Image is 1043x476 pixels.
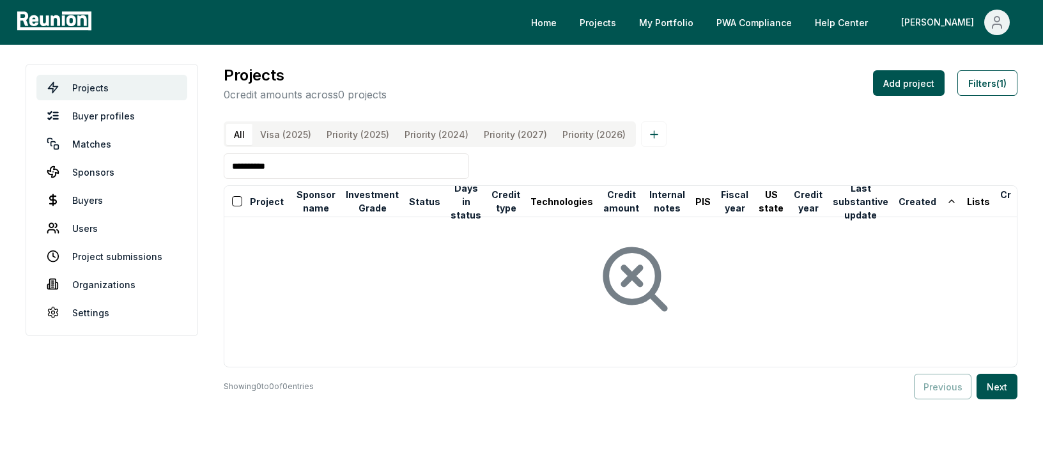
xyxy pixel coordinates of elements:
[957,70,1017,96] button: Filters(1)
[569,10,626,35] a: Projects
[224,87,387,102] p: 0 credit amounts across 0 projects
[224,64,387,87] h3: Projects
[977,374,1017,399] button: Next
[476,124,555,145] button: Priority (2027)
[647,188,688,214] button: Internal notes
[319,124,397,145] button: Priority (2025)
[901,10,979,35] div: [PERSON_NAME]
[998,188,1040,214] button: Created by
[629,10,704,35] a: My Portfolio
[555,124,633,145] button: Priority (2026)
[252,124,319,145] button: Visa (2025)
[36,300,187,325] a: Settings
[873,70,945,96] button: Add project
[36,159,187,185] a: Sponsors
[718,188,751,214] button: Fiscal year
[891,10,1020,35] button: [PERSON_NAME]
[36,272,187,297] a: Organizations
[36,75,187,100] a: Projects
[805,10,878,35] a: Help Center
[397,124,476,145] button: Priority (2024)
[521,10,1030,35] nav: Main
[247,188,286,214] button: Project
[489,188,523,214] button: Credit type
[448,188,484,214] button: Days in status
[224,380,314,393] p: Showing 0 to 0 of 0 entries
[601,188,642,214] button: Credit amount
[830,188,891,214] button: Last substantive update
[896,188,959,214] button: Created
[36,187,187,213] a: Buyers
[706,10,802,35] a: PWA Compliance
[36,103,187,128] a: Buyer profiles
[226,124,252,145] button: All
[521,10,567,35] a: Home
[36,243,187,269] a: Project submissions
[343,188,401,214] button: Investment Grade
[36,215,187,241] a: Users
[791,188,825,214] button: Credit year
[294,188,338,214] button: Sponsor name
[36,131,187,157] a: Matches
[406,188,443,214] button: Status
